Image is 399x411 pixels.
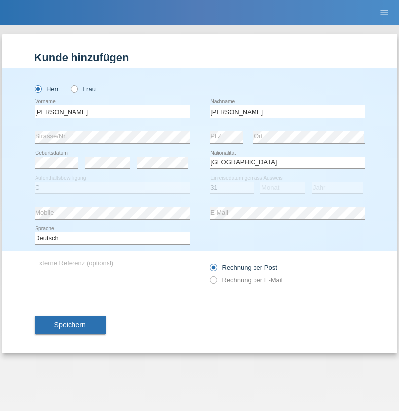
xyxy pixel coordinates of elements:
label: Rechnung per Post [210,264,277,271]
input: Rechnung per E-Mail [210,276,216,288]
label: Rechnung per E-Mail [210,276,283,284]
i: menu [379,8,389,18]
label: Herr [35,85,59,93]
span: Speichern [54,321,86,329]
button: Speichern [35,316,106,335]
input: Frau [71,85,77,92]
input: Herr [35,85,41,92]
a: menu [374,9,394,15]
h1: Kunde hinzufügen [35,51,365,63]
input: Rechnung per Post [210,264,216,276]
label: Frau [71,85,96,93]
